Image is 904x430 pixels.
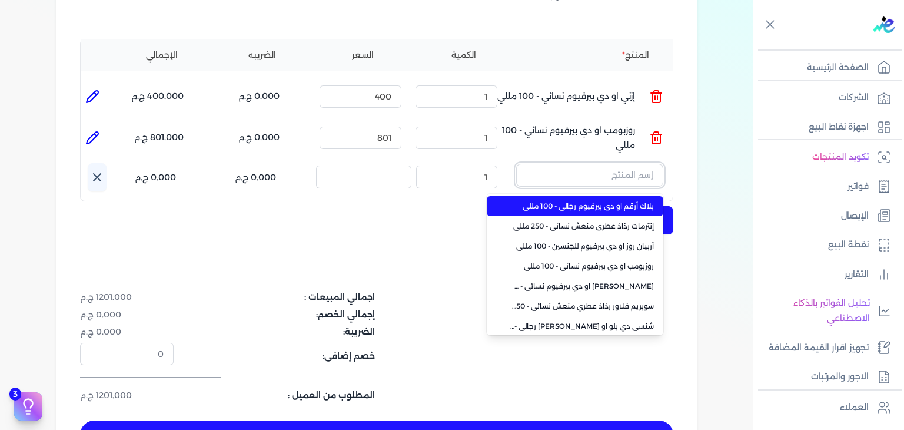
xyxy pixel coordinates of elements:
input: إسم المنتج [516,164,663,186]
dt: إجمالي الخصم: [181,309,375,321]
p: تكويد المنتجات [812,150,869,165]
p: الإيصال [841,209,869,224]
p: الصفحة الرئيسية [807,60,869,75]
a: التقارير [753,262,897,287]
dt: خصم إضافى: [181,343,375,365]
a: نقطة البيع [753,233,897,257]
span: شنسي دي بلو او [PERSON_NAME] رجالي - 100 مللي [510,321,654,332]
dd: 1201.000 ج.م [80,291,174,303]
span: روزبومب او دي بيرفيوم نسائي - 100 مللي [510,261,654,272]
p: 0.000 ج.م [235,170,276,186]
span: 3 [9,388,21,401]
p: 0.000 ج.م [238,89,280,104]
p: إزني او دي بيرفيوم نسائي - 100 مللي [497,81,635,113]
p: 0.000 ج.م [135,170,176,186]
span: بلاك أرقم او دي بيرفيوم رجالي - 100 مللي [510,201,654,211]
a: تكويد المنتجات [753,145,897,170]
span: إنترمات رذاذ عطري منعش نسائي - 250 مللي [510,221,654,231]
dt: الضريبة: [181,326,375,338]
a: تحليل الفواتير بالذكاء الاصطناعي [753,291,897,330]
p: التقارير [845,267,869,282]
a: الصفحة الرئيسية [753,55,897,80]
ul: إسم المنتج [487,194,663,335]
p: روزبومب او دي بيرفيوم نسائي - 100 مللي [488,122,635,154]
a: الإيصال [753,204,897,229]
p: اجهزة نقاط البيع [809,120,869,135]
dd: 1201.000 ج.م [80,389,174,402]
a: تجهيز اقرار القيمة المضافة [753,336,897,360]
p: الاجور والمرتبات [811,369,869,385]
img: logo [873,16,895,33]
button: 3 [14,392,42,421]
a: اجهزة نقاط البيع [753,115,897,140]
span: أربيان روز او دي بيرفيوم للجنسين - 100 مللي [510,241,654,252]
p: 0.000 ج.م [238,130,280,145]
p: الشركات [839,90,869,105]
li: الضريبه [214,49,310,61]
a: الاجور والمرتبات [753,365,897,389]
p: نقطة البيع [828,237,869,253]
span: [PERSON_NAME] او دي بيرفيوم نسائي - 100 مللي [510,281,654,292]
li: المنتج [516,49,663,61]
a: فواتير [753,174,897,199]
p: 801.000 ج.م [134,130,184,145]
dt: اجمالي المبيعات : [181,291,375,303]
span: سوبريم فلاور رذاذ عطري منعش نسائي - 250 مللي [510,301,654,312]
dd: 0.000 ج.م [80,326,174,338]
button: إسم المنتج [516,164,663,191]
li: السعر [315,49,411,61]
dd: 0.000 ج.م [80,309,174,321]
p: العملاء [840,400,869,415]
p: فواتير [847,179,869,194]
p: تجهيز اقرار القيمة المضافة [769,340,869,356]
a: العملاء [753,395,897,420]
li: الإجمالي [114,49,210,61]
a: الشركات [753,85,897,110]
li: الكمية [416,49,511,61]
dt: المطلوب من العميل : [181,389,375,402]
p: تحليل الفواتير بالذكاء الاصطناعي [759,296,870,326]
p: 400.000 ج.م [131,89,184,104]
